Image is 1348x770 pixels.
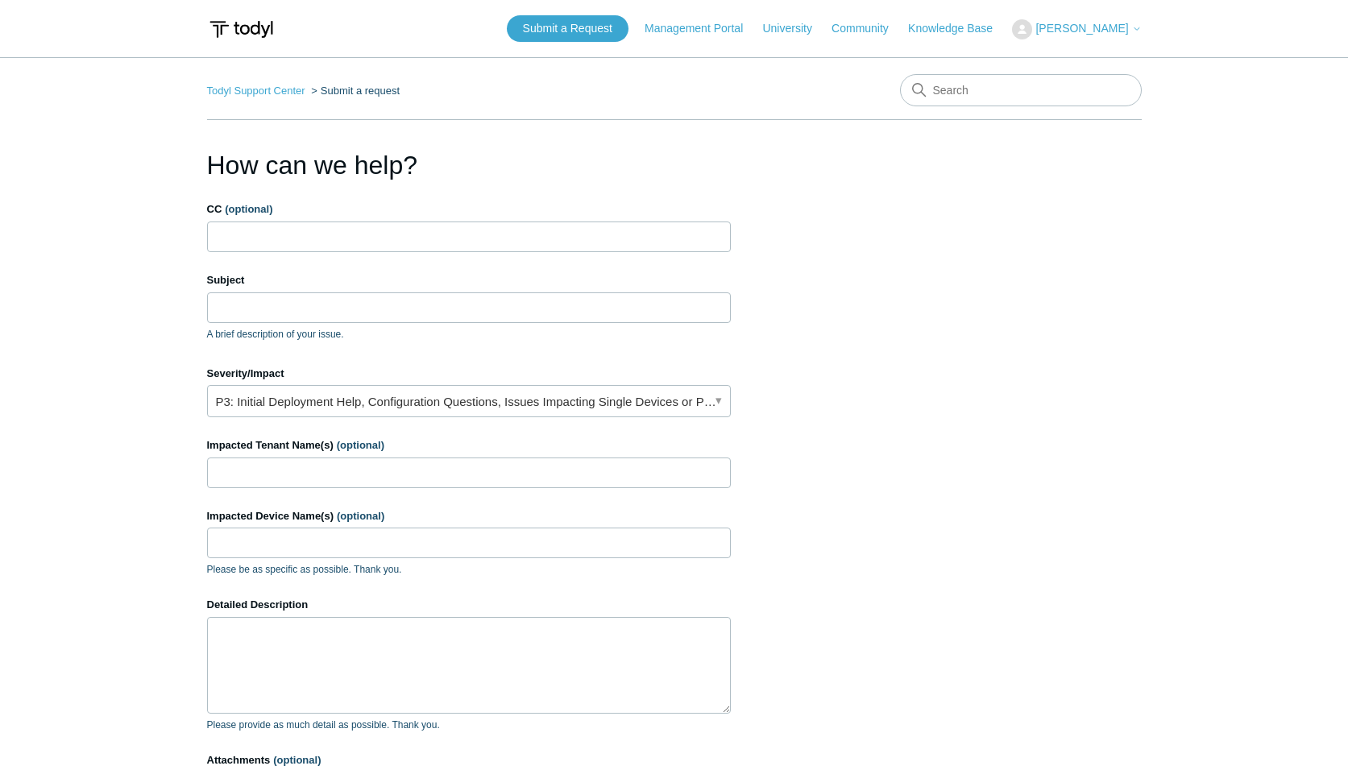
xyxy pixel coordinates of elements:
span: [PERSON_NAME] [1035,22,1128,35]
a: P3: Initial Deployment Help, Configuration Questions, Issues Impacting Single Devices or Past Out... [207,385,731,417]
li: Todyl Support Center [207,85,309,97]
button: [PERSON_NAME] [1012,19,1141,39]
a: Submit a Request [507,15,628,42]
input: Search [900,74,1142,106]
label: CC [207,201,731,217]
span: (optional) [337,439,384,451]
img: Todyl Support Center Help Center home page [207,14,276,44]
label: Detailed Description [207,597,731,613]
label: Impacted Tenant Name(s) [207,437,731,453]
li: Submit a request [308,85,400,97]
p: Please provide as much detail as possible. Thank you. [207,718,731,732]
p: Please be as specific as possible. Thank you. [207,562,731,577]
a: Todyl Support Center [207,85,305,97]
label: Impacted Device Name(s) [207,508,731,524]
label: Severity/Impact [207,366,731,382]
label: Subject [207,272,731,288]
a: Community [832,20,905,37]
span: (optional) [273,754,321,766]
span: (optional) [337,510,384,522]
a: Management Portal [645,20,759,37]
h1: How can we help? [207,146,731,184]
a: University [762,20,827,37]
a: Knowledge Base [908,20,1009,37]
span: (optional) [225,203,272,215]
label: Attachments [207,752,731,768]
p: A brief description of your issue. [207,327,731,342]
